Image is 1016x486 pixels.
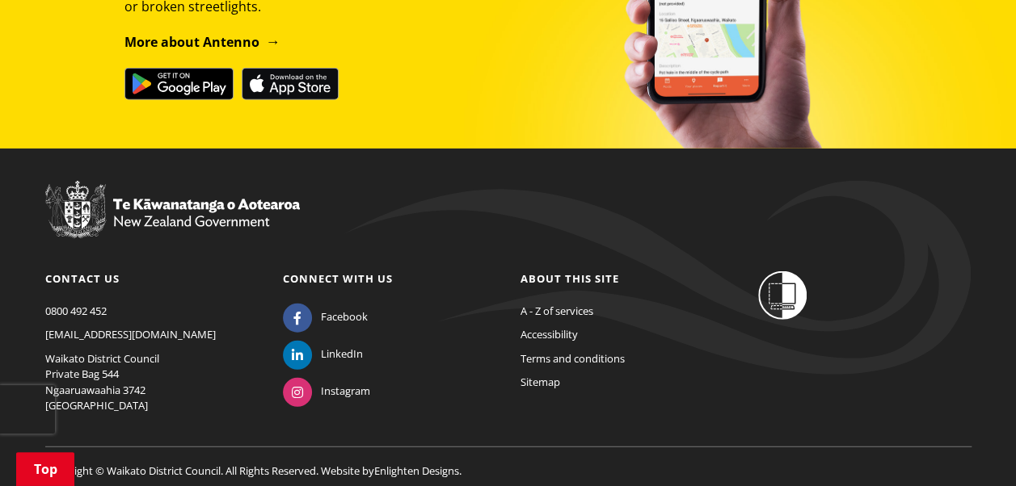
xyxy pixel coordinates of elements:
[283,346,363,361] a: LinkedIn
[942,418,1000,476] iframe: Messenger Launcher
[521,304,593,318] a: A - Z of services
[758,271,807,320] img: Shielded
[374,463,459,478] a: Enlighten Designs
[124,68,234,100] img: Get it on Google Play
[521,351,625,366] a: Terms and conditions
[321,383,370,400] span: Instagram
[45,351,259,414] p: Waikato District Council Private Bag 544 Ngaaruawaahia 3742 [GEOGRAPHIC_DATA]
[283,383,370,398] a: Instagram
[45,446,972,480] p: Copyright © Waikato District Council. All Rights Reserved. Website by .
[16,452,74,486] a: Top
[321,309,368,325] span: Facebook
[283,271,393,286] a: Connect with us
[45,181,300,239] img: New Zealand Government
[283,309,368,324] a: Facebook
[45,327,216,341] a: [EMAIL_ADDRESS][DOMAIN_NAME]
[321,346,363,362] span: LinkedIn
[521,271,619,286] a: About this site
[45,218,300,233] a: New Zealand Government
[124,33,280,51] a: More about Antenno
[45,271,120,286] a: Contact us
[521,327,578,341] a: Accessibility
[521,375,560,389] a: Sitemap
[242,68,339,100] img: Download on the App Store
[45,304,107,318] a: 0800 492 452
